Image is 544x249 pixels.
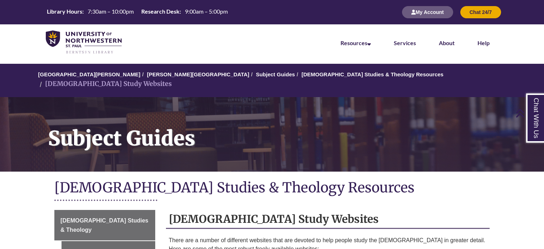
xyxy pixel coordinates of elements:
[477,39,490,46] a: Help
[54,210,155,240] a: [DEMOGRAPHIC_DATA] Studies & Theology
[439,39,455,46] a: About
[138,8,182,15] th: Research Desk:
[166,210,490,229] h2: [DEMOGRAPHIC_DATA] Study Websites
[302,71,443,77] a: [DEMOGRAPHIC_DATA] Studies & Theology Resources
[44,8,85,15] th: Library Hours:
[340,39,371,46] a: Resources
[44,8,231,17] a: Hours Today
[38,79,172,89] li: [DEMOGRAPHIC_DATA] Study Websites
[460,6,501,18] button: Chat 24/7
[46,30,122,54] img: UNWSP Library Logo
[256,71,295,77] a: Subject Guides
[185,8,228,15] span: 9:00am – 5:00pm
[88,8,134,15] span: 7:30am – 10:00pm
[147,71,249,77] a: [PERSON_NAME][GEOGRAPHIC_DATA]
[40,97,544,162] h1: Subject Guides
[54,179,490,198] h1: [DEMOGRAPHIC_DATA] Studies & Theology Resources
[402,6,453,18] button: My Account
[402,9,453,15] a: My Account
[44,8,231,16] table: Hours Today
[60,217,148,233] span: [DEMOGRAPHIC_DATA] Studies & Theology
[394,39,416,46] a: Services
[38,71,140,77] a: [GEOGRAPHIC_DATA][PERSON_NAME]
[515,108,542,118] a: Back to Top
[460,9,501,15] a: Chat 24/7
